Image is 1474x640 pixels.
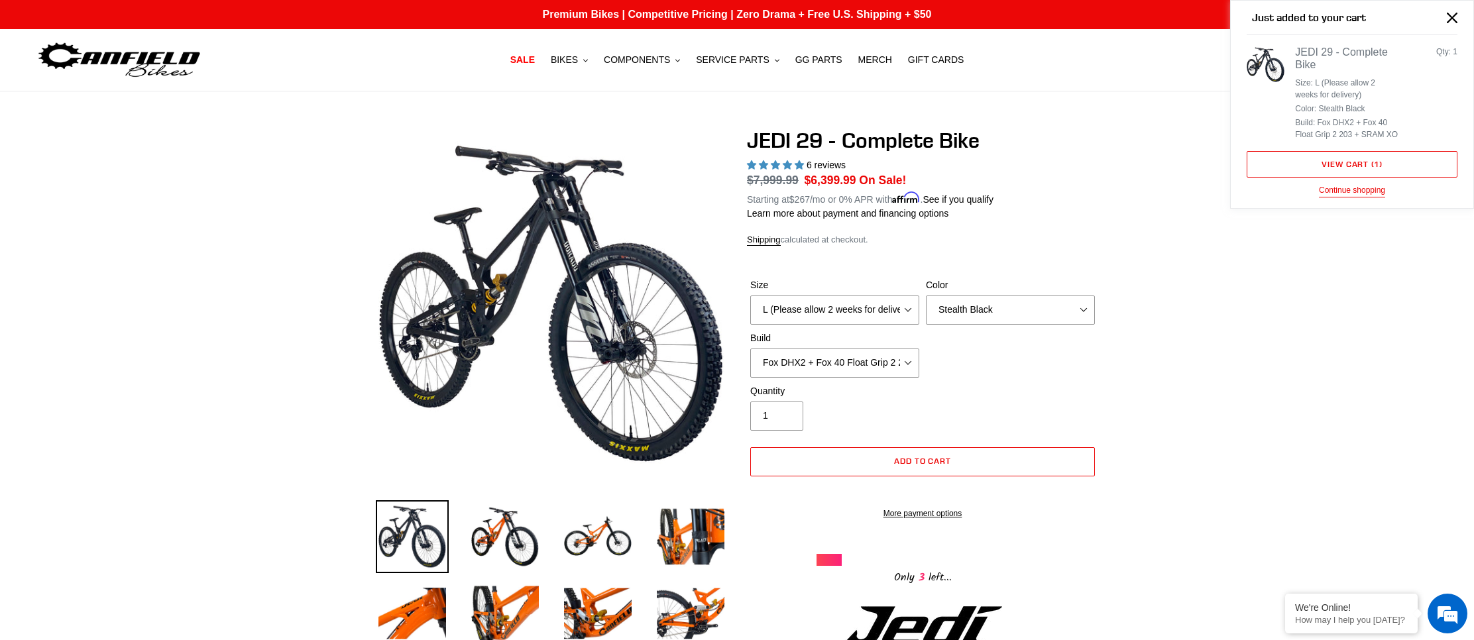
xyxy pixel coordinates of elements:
[795,54,842,66] span: GG PARTS
[1295,74,1398,141] ul: Product details
[750,384,919,398] label: Quantity
[1295,103,1398,115] li: Color: Stealth Black
[789,51,849,69] a: GG PARTS
[747,160,807,170] span: 5.00 stars
[805,174,856,187] span: $6,399.99
[1438,3,1467,32] button: Close
[750,331,919,345] label: Build
[926,278,1095,292] label: Color
[1375,159,1379,169] span: 1 item
[36,39,202,81] img: Canfield Bikes
[1295,77,1398,101] li: Size: L (Please allow 2 weeks for delivery)
[1295,602,1408,613] div: We're Online!
[1319,184,1385,197] button: Continue shopping
[858,54,892,66] span: MERCH
[747,208,948,219] a: Learn more about payment and financing options
[750,507,1095,519] a: More payment options
[923,194,993,205] a: See if you qualify - Learn more about Affirm Financing (opens in modal)
[376,500,449,573] img: Load image into Gallery viewer, JEDI 29 - Complete Bike
[747,189,993,207] p: Starting at /mo or 0% APR with .
[789,194,810,205] span: $267
[597,51,687,69] button: COMPONENTS
[510,54,535,66] span: SALE
[1295,46,1398,71] div: JEDI 29 - Complete Bike
[901,51,971,69] a: GIFT CARDS
[747,233,1098,246] div: calculated at checkout.
[1436,47,1451,56] span: Qty:
[915,569,929,586] span: 3
[750,447,1095,476] button: Add to cart
[894,456,952,466] span: Add to cart
[42,66,76,99] img: d_696896380_company_1647369064580_696896380
[750,278,919,292] label: Size
[654,500,727,573] img: Load image into Gallery viewer, JEDI 29 - Complete Bike
[544,51,595,69] button: BIKES
[469,500,541,573] img: Load image into Gallery viewer, JEDI 29 - Complete Bike
[1247,151,1457,178] a: View cart (1 item)
[1453,47,1457,56] span: 1
[561,500,634,573] img: Load image into Gallery viewer, JEDI 29 - Complete Bike
[504,51,541,69] a: SALE
[747,174,799,187] s: $7,999.99
[852,51,899,69] a: MERCH
[747,128,1098,153] h1: JEDI 29 - Complete Bike
[817,566,1029,586] div: Only left...
[89,74,243,91] div: Chat with us now
[217,7,249,38] div: Minimize live chat window
[747,235,781,246] a: Shipping
[807,160,846,170] span: 6 reviews
[7,362,253,408] textarea: Type your message and hit 'Enter'
[77,167,183,301] span: We're online!
[551,54,578,66] span: BIKES
[15,73,34,93] div: Navigation go back
[1247,46,1284,83] img: JEDI 29 - Complete Bike
[1295,615,1408,625] p: How may I help you today?
[1247,11,1457,35] h2: Just added to your cart
[1295,117,1398,140] li: Build: Fox DHX2 + Fox 40 Float Grip 2 203 + SRAM XO
[859,172,906,189] span: On Sale!
[689,51,785,69] button: SERVICE PARTS
[604,54,670,66] span: COMPONENTS
[696,54,769,66] span: SERVICE PARTS
[892,192,920,203] span: Affirm
[908,54,964,66] span: GIFT CARDS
